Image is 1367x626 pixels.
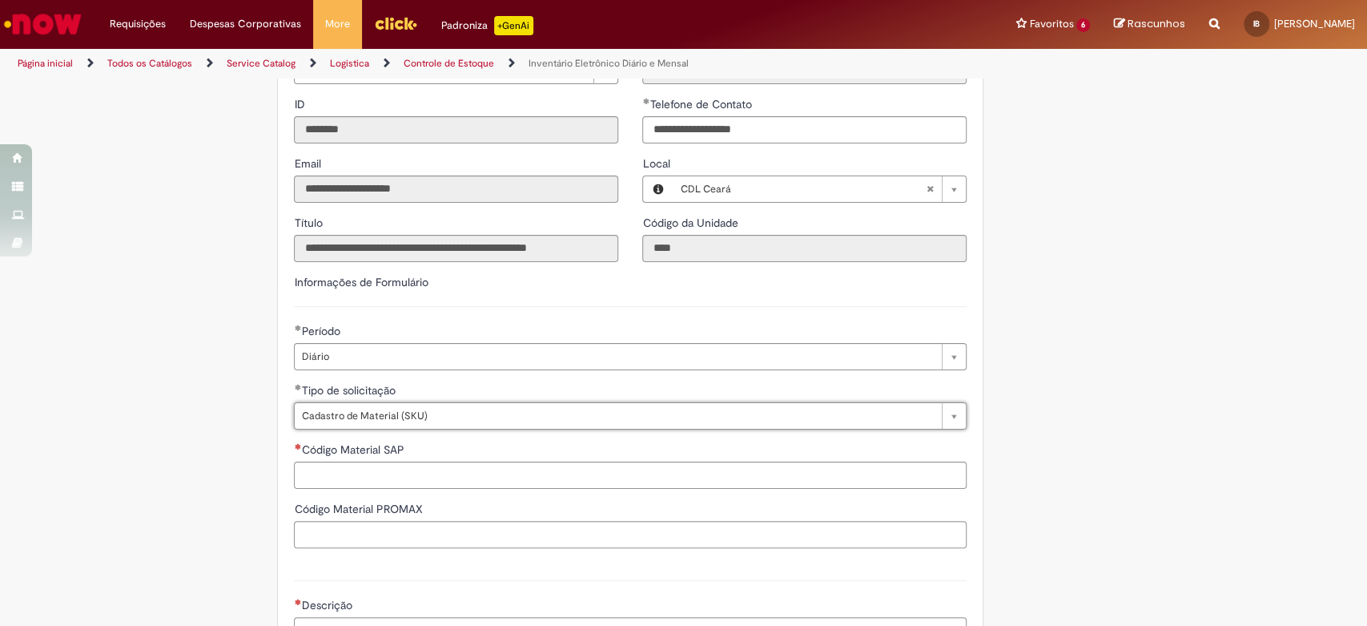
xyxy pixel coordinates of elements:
[330,57,369,70] a: Logistica
[294,599,301,605] span: Necessários
[649,97,754,111] span: Telefone de Contato
[12,49,899,79] ul: Trilhas de página
[642,156,673,171] span: Local
[294,521,967,548] input: Código Material PROMAX
[301,344,934,370] span: Diário
[107,57,192,70] a: Todos os Catálogos
[642,215,741,231] label: Somente leitura - Código da Unidade
[301,598,355,612] span: Descrição
[294,215,325,231] label: Somente leitura - Título
[301,403,934,429] span: Cadastro de Material (SKU)
[227,57,296,70] a: Service Catalog
[294,156,324,171] span: Somente leitura - Email
[294,462,967,489] input: Código Material SAP
[918,176,942,202] abbr: Limpar campo Local
[642,98,649,104] span: Obrigatório Preenchido
[301,383,398,398] span: Tipo de solicitação
[294,96,308,112] label: Somente leitura - ID
[1029,16,1073,32] span: Favoritos
[190,16,301,32] span: Despesas Corporativas
[294,176,618,203] input: Email
[374,11,417,35] img: click_logo_yellow_360x200.png
[294,325,301,331] span: Obrigatório Preenchido
[294,443,301,450] span: Necessários
[404,57,494,70] a: Controle de Estoque
[672,176,966,202] a: CDL CearáLimpar campo Local
[294,216,325,230] span: Somente leitura - Título
[680,176,926,202] span: CDL Ceará
[643,176,672,202] button: Local, Visualizar este registro CDL Ceará
[301,442,407,457] span: Código Material SAP
[642,235,967,262] input: Código da Unidade
[294,502,425,516] span: Código Material PROMAX
[642,116,967,143] input: Telefone de Contato
[1114,17,1185,32] a: Rascunhos
[325,16,350,32] span: More
[1076,18,1090,32] span: 6
[441,16,533,35] div: Padroniza
[18,57,73,70] a: Página inicial
[642,216,741,230] span: Somente leitura - Código da Unidade
[529,57,689,70] a: Inventário Eletrônico Diário e Mensal
[294,235,618,262] input: Título
[1253,18,1260,29] span: IB
[294,155,324,172] label: Somente leitura - Email
[1274,17,1355,30] span: [PERSON_NAME]
[110,16,166,32] span: Requisições
[294,116,618,143] input: ID
[494,16,533,35] p: +GenAi
[2,8,84,40] img: ServiceNow
[301,324,343,338] span: Período
[294,384,301,390] span: Obrigatório Preenchido
[1128,16,1185,31] span: Rascunhos
[294,97,308,111] span: Somente leitura - ID
[294,275,428,289] label: Informações de Formulário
